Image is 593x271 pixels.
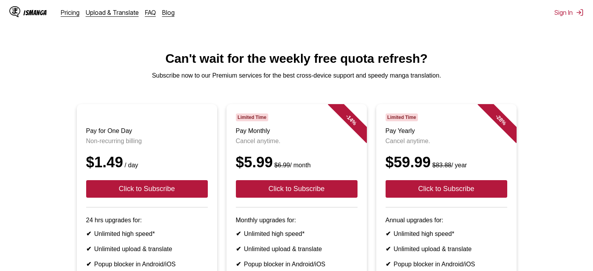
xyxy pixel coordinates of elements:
[236,138,358,145] p: Cancel anytime.
[386,113,418,121] span: Limited Time
[86,217,208,224] p: 24 hrs upgrades for:
[236,128,358,135] h3: Pay Monthly
[86,154,208,171] div: $1.49
[236,154,358,171] div: $5.99
[86,245,208,253] li: Unlimited upload & translate
[236,245,358,253] li: Unlimited upload & translate
[273,162,311,168] small: / month
[386,230,507,237] li: Unlimited high speed*
[554,9,584,16] button: Sign In
[386,128,507,135] h3: Pay Yearly
[86,260,208,268] li: Popup blocker in Android/iOS
[9,6,61,19] a: IsManga LogoIsManga
[61,9,80,16] a: Pricing
[431,162,467,168] small: / year
[236,113,268,121] span: Limited Time
[386,260,507,268] li: Popup blocker in Android/iOS
[386,230,391,237] b: ✔
[477,96,524,143] div: - 28 %
[23,9,47,16] div: IsManga
[86,230,208,237] li: Unlimited high speed*
[86,9,139,16] a: Upload & Translate
[86,128,208,135] h3: Pay for One Day
[86,180,208,198] button: Click to Subscribe
[236,246,241,252] b: ✔
[274,162,290,168] s: $6.99
[386,217,507,224] p: Annual upgrades for:
[6,51,587,66] h1: Can't wait for the weekly free quota refresh?
[576,9,584,16] img: Sign out
[327,96,374,143] div: - 14 %
[145,9,156,16] a: FAQ
[386,261,391,267] b: ✔
[386,245,507,253] li: Unlimited upload & translate
[86,246,91,252] b: ✔
[236,260,358,268] li: Popup blocker in Android/iOS
[86,230,91,237] b: ✔
[86,138,208,145] p: Non-recurring billing
[386,246,391,252] b: ✔
[236,261,241,267] b: ✔
[236,180,358,198] button: Click to Subscribe
[86,261,91,267] b: ✔
[386,138,507,145] p: Cancel anytime.
[386,180,507,198] button: Click to Subscribe
[236,217,358,224] p: Monthly upgrades for:
[123,162,138,168] small: / day
[432,162,451,168] s: $83.88
[6,72,587,79] p: Subscribe now to our Premium services for the best cross-device support and speedy manga translat...
[236,230,358,237] li: Unlimited high speed*
[236,230,241,237] b: ✔
[9,6,20,17] img: IsManga Logo
[162,9,175,16] a: Blog
[386,154,507,171] div: $59.99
